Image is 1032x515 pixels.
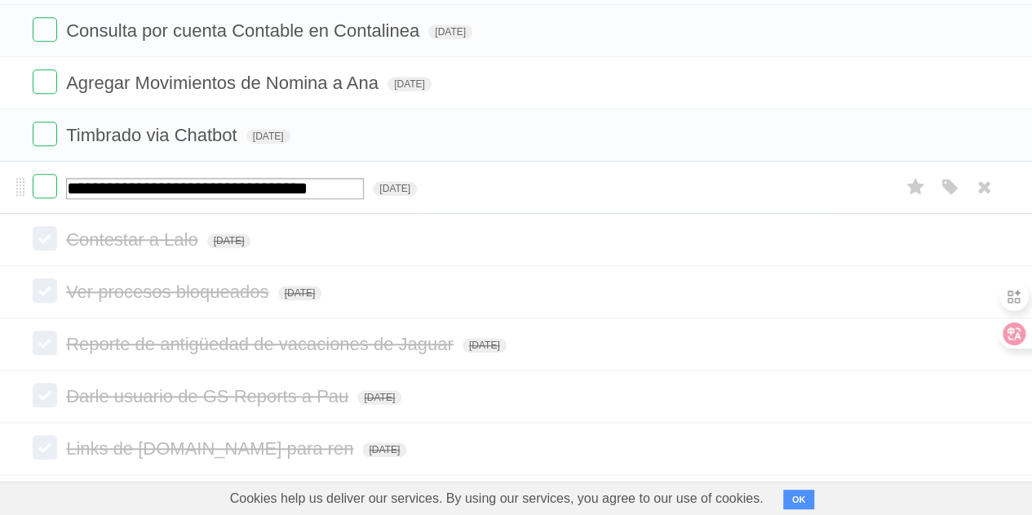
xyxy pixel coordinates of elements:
[66,73,383,93] span: Agregar Movimientos de Nomina a Ana
[33,435,57,460] label: Done
[33,383,57,407] label: Done
[278,286,322,300] span: [DATE]
[66,334,458,354] span: Reporte de antigüedad de vacaciones de Jaguar
[33,69,57,94] label: Done
[207,233,251,248] span: [DATE]
[357,390,401,405] span: [DATE]
[66,438,357,459] span: Links de [DOMAIN_NAME] para ren
[373,181,417,196] span: [DATE]
[66,125,241,145] span: Timbrado via Chatbot
[33,331,57,355] label: Done
[66,282,272,302] span: Ver procesos bloqueados
[362,442,406,457] span: [DATE]
[33,226,57,251] label: Done
[33,122,57,146] label: Done
[388,77,432,91] span: [DATE]
[33,174,57,198] label: Done
[33,17,57,42] label: Done
[66,229,202,250] span: Contestar a Lalo
[33,278,57,303] label: Done
[246,129,290,144] span: [DATE]
[214,482,780,515] span: Cookies help us deliver our services. By using our services, you agree to our use of cookies.
[66,386,352,406] span: Darle usuario de GS Reports a Pau
[66,20,423,41] span: Consulta por cuenta Contable en Contalinea
[463,338,507,353] span: [DATE]
[783,490,815,509] button: OK
[428,24,472,39] span: [DATE]
[900,174,931,201] label: Star task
